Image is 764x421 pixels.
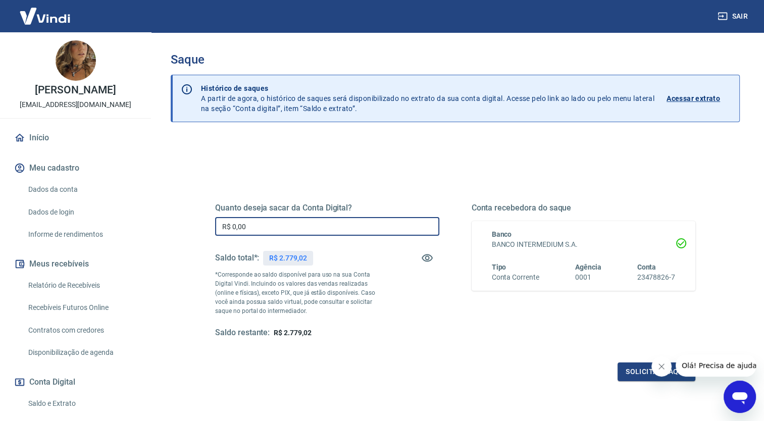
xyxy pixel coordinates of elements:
a: Saldo e Extrato [24,393,139,414]
h5: Saldo total*: [215,253,259,263]
iframe: Mensagem da empresa [676,354,756,377]
p: R$ 2.779,02 [269,253,307,264]
button: Sair [716,7,752,26]
button: Conta Digital [12,371,139,393]
span: Banco [492,230,512,238]
h6: BANCO INTERMEDIUM S.A. [492,239,676,250]
a: Início [12,127,139,149]
span: R$ 2.779,02 [274,329,311,337]
p: *Corresponde ao saldo disponível para uso na sua Conta Digital Vindi. Incluindo os valores das ve... [215,270,383,315]
span: Olá! Precisa de ajuda? [6,7,85,15]
button: Solicitar saque [618,362,695,381]
img: Vindi [12,1,78,31]
iframe: Botão para abrir a janela de mensagens [724,381,756,413]
h6: 0001 [575,272,601,283]
a: Disponibilização de agenda [24,342,139,363]
a: Dados da conta [24,179,139,200]
a: Relatório de Recebíveis [24,275,139,296]
h5: Quanto deseja sacar da Conta Digital? [215,203,439,213]
p: Histórico de saques [201,83,654,93]
a: Acessar extrato [667,83,731,114]
span: Conta [637,263,656,271]
p: [EMAIL_ADDRESS][DOMAIN_NAME] [20,99,131,110]
button: Meu cadastro [12,157,139,179]
a: Recebíveis Futuros Online [24,297,139,318]
h6: 23478826-7 [637,272,675,283]
p: A partir de agora, o histórico de saques será disponibilizado no extrato da sua conta digital. Ac... [201,83,654,114]
h3: Saque [171,52,740,67]
button: Meus recebíveis [12,253,139,275]
p: Acessar extrato [667,93,720,103]
a: Dados de login [24,202,139,223]
span: Tipo [492,263,506,271]
h5: Saldo restante: [215,328,270,338]
a: Informe de rendimentos [24,224,139,245]
img: 2c51a070-c2cd-4ff4-af7b-b48d6d6d3e17.jpeg [56,40,96,81]
a: Contratos com credores [24,320,139,341]
iframe: Fechar mensagem [651,356,672,377]
span: Agência [575,263,601,271]
p: [PERSON_NAME] [35,85,116,95]
h6: Conta Corrente [492,272,539,283]
h5: Conta recebedora do saque [472,203,696,213]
